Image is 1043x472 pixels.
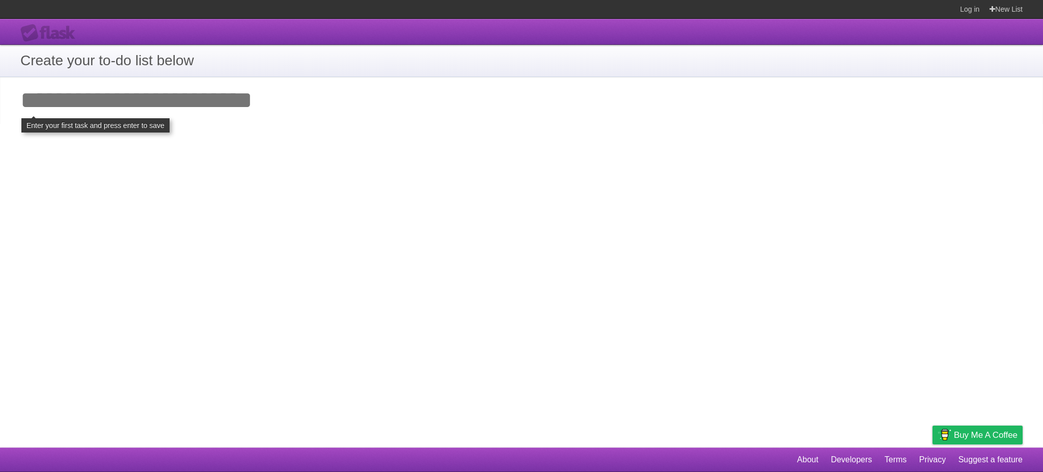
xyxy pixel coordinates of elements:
a: Suggest a feature [958,450,1023,469]
span: Buy me a coffee [954,426,1018,444]
a: Privacy [919,450,946,469]
div: Flask [20,24,81,42]
h1: Create your to-do list below [20,50,1023,71]
img: Buy me a coffee [938,426,951,443]
a: About [797,450,818,469]
a: Terms [885,450,907,469]
a: Developers [831,450,872,469]
a: Buy me a coffee [932,426,1023,444]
